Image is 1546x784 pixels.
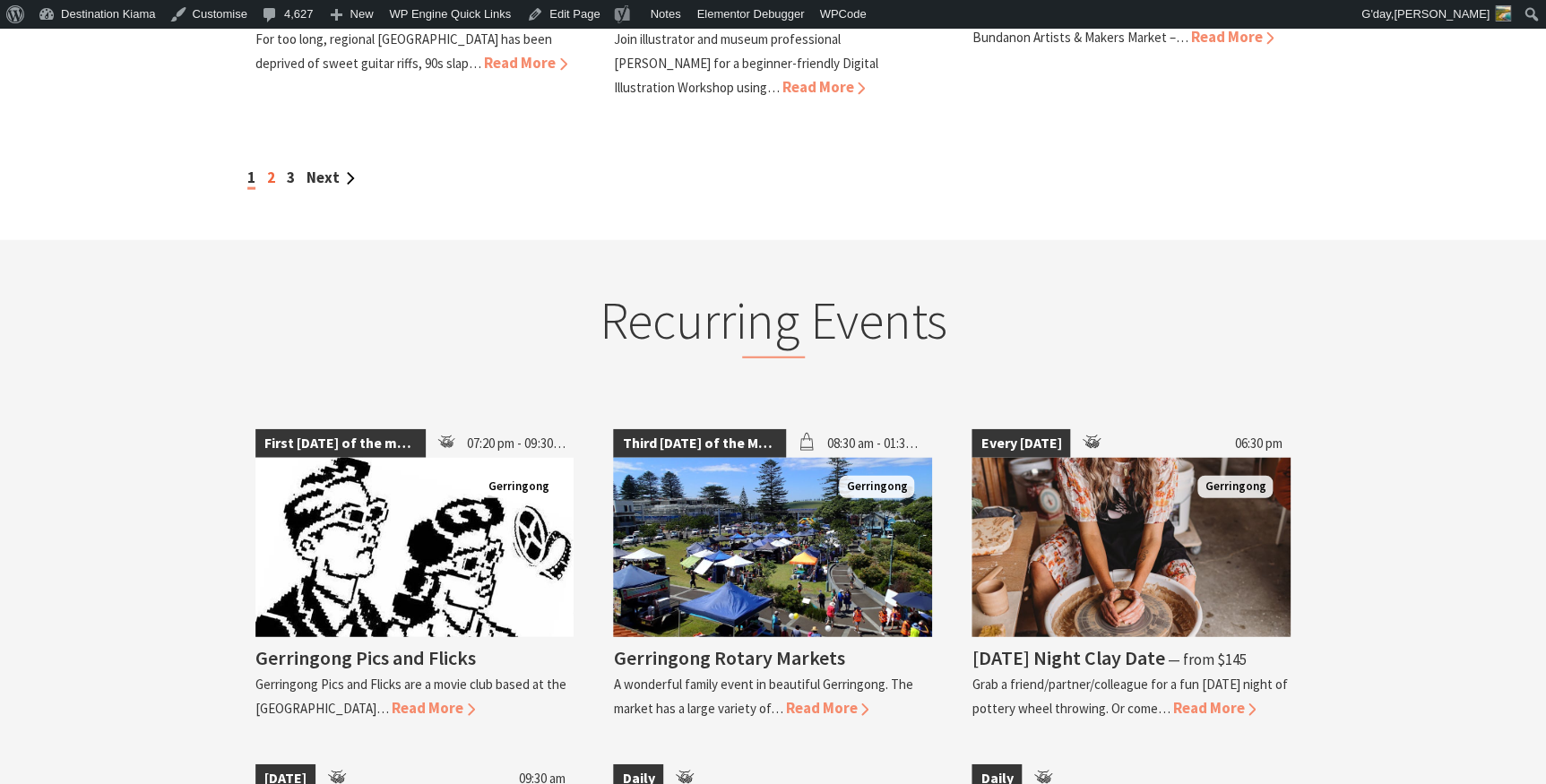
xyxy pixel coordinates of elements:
span: First [DATE] of the month [255,429,427,458]
h2: Recurring Events [422,289,1125,359]
a: Third [DATE] of the Month 08:30 am - 01:30 pm Christmas Market and Street Parade Gerringong Gerri... [613,429,932,720]
img: Photo shows female sitting at pottery wheel with hands on a ball of clay [972,458,1291,637]
span: Gerringong [1197,476,1273,498]
a: First [DATE] of the month 07:20 pm - 09:30 pm Gerringong Gerringong Pics and Flicks Gerringong Pi... [255,429,574,720]
span: Read More [1190,27,1274,47]
img: Christmas Market and Street Parade [613,458,932,637]
span: Gerringong [480,476,556,498]
span: Read More [392,698,475,718]
span: 1 [247,168,255,190]
span: 07:20 pm - 09:30 pm [458,429,574,458]
span: Read More [1172,698,1256,718]
p: Grab a friend/partner/colleague for a fun [DATE] night of pottery wheel throwing. Or come… [972,676,1287,717]
h4: Gerringong Rotary Markets [613,645,844,670]
span: 06:30 pm [1225,429,1291,458]
span: 08:30 am - 01:30 pm [818,429,933,458]
span: ⁠— from $145 [1167,650,1246,669]
p: A wonderful family event in beautiful Gerringong. The market has a large variety of… [613,676,912,717]
span: Read More [782,77,865,97]
span: [PERSON_NAME] [1394,7,1490,21]
a: Next [307,168,355,187]
a: 2 [267,168,275,187]
h4: Gerringong Pics and Flicks [255,645,476,670]
p: Gerringong Pics and Flicks are a movie club based at the [GEOGRAPHIC_DATA]… [255,676,566,717]
span: Read More [785,698,868,718]
span: Read More [484,53,567,73]
span: Gerringong [839,476,914,498]
p: Celebrate the beauty of original craftsmanship at the Bundanon Artists & Makers Market –… [972,4,1267,46]
p: For too long, regional [GEOGRAPHIC_DATA] has been deprived of sweet guitar riffs, 90s slap… [255,30,552,72]
h4: [DATE] Night Clay Date [972,645,1164,670]
p: Join illustrator and museum professional [PERSON_NAME] for a beginner-friendly Digital Illustrati... [613,30,877,96]
span: Third [DATE] of the Month [613,429,785,458]
span: Every [DATE] [972,429,1070,458]
a: 3 [287,168,295,187]
a: Every [DATE] 06:30 pm Photo shows female sitting at pottery wheel with hands on a ball of clay Ge... [972,429,1291,720]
